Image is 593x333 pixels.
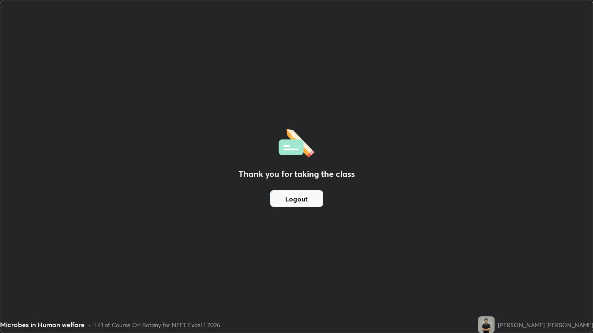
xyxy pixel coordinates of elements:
div: • [88,321,91,329]
button: Logout [270,190,323,207]
div: [PERSON_NAME] [PERSON_NAME] [498,321,593,329]
h2: Thank you for taking the class [239,168,355,180]
img: 3e079731d6954bf99f87b3e30aff4e14.jpg [478,316,495,333]
img: offlineFeedback.1438e8b3.svg [279,126,314,158]
div: L41 of Course On Botany for NEET Excel 1 2026 [94,321,220,329]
